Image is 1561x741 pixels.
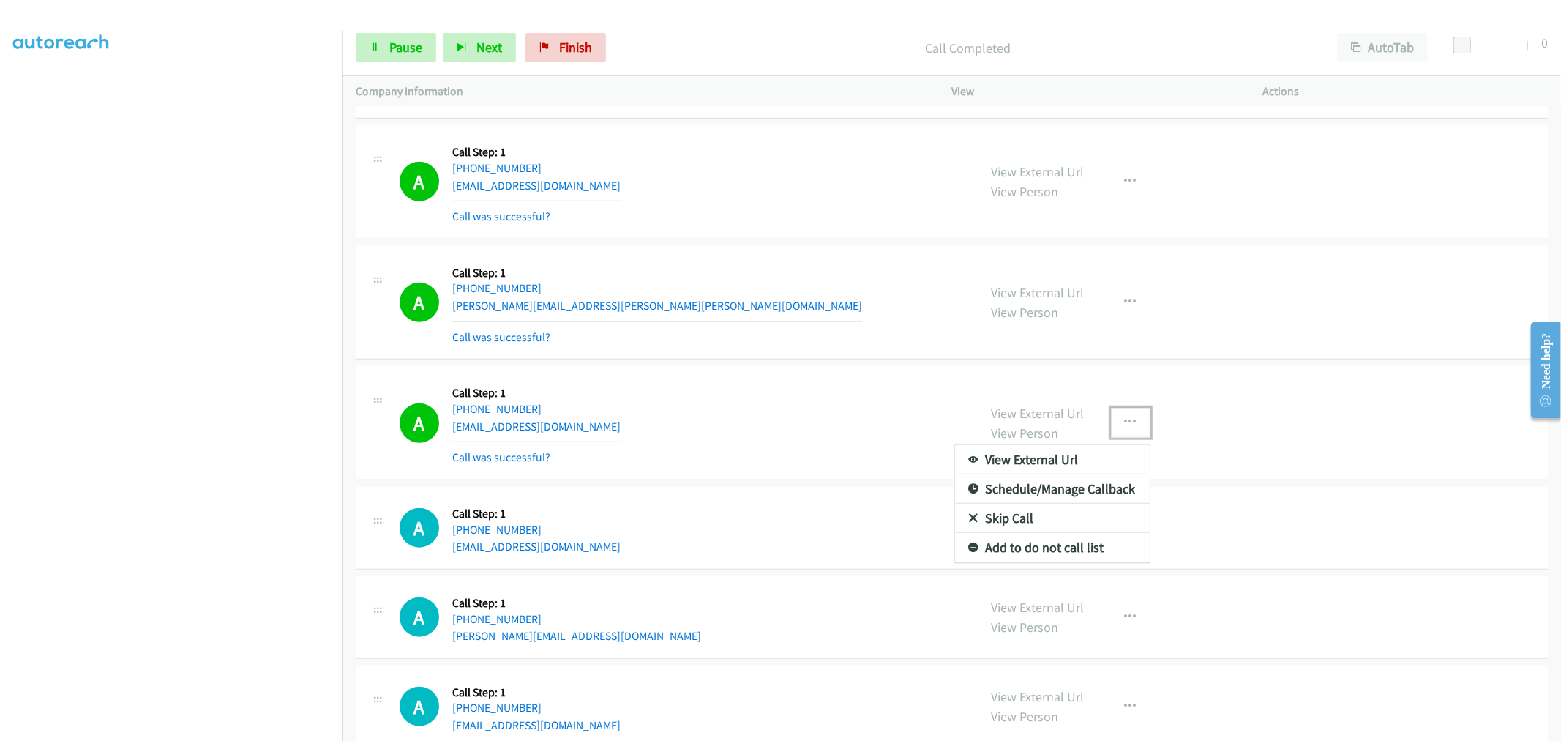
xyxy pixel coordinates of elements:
div: The call is yet to be attempted [400,508,439,548]
div: The call is yet to be attempted [400,597,439,637]
h1: A [400,597,439,637]
h1: A [400,508,439,548]
a: Add to do not call list [955,533,1150,562]
div: The call is yet to be attempted [400,687,439,726]
a: Skip Call [955,504,1150,533]
iframe: Resource Center [1519,312,1561,428]
a: View External Url [955,445,1150,474]
h1: A [400,687,439,726]
a: Schedule/Manage Callback [955,474,1150,504]
iframe: To enrich screen reader interactions, please activate Accessibility in Grammarly extension settings [13,43,342,739]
